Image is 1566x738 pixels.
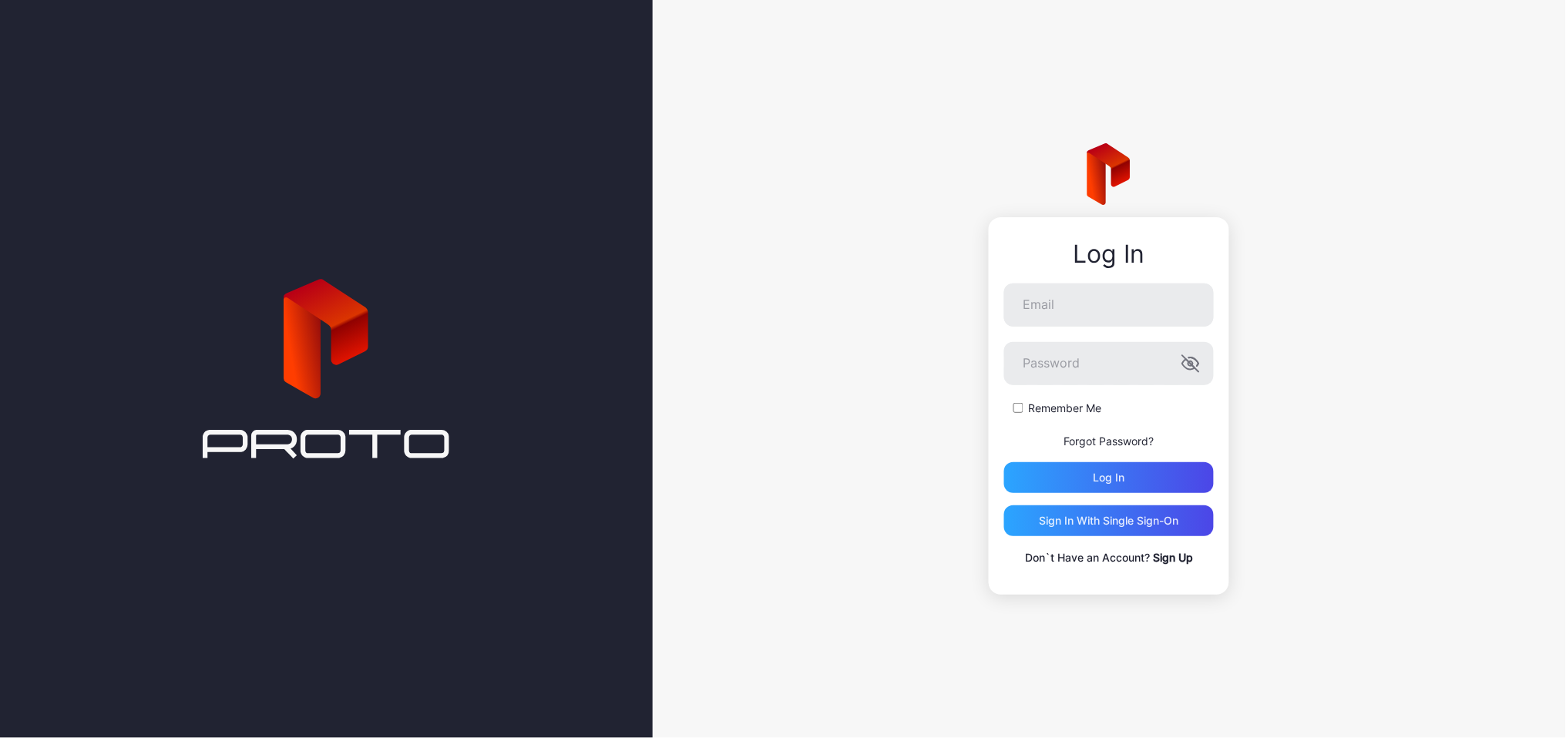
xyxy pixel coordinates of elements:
a: Forgot Password? [1064,434,1154,448]
input: Email [1004,283,1214,327]
button: Sign in With Single Sign-On [1004,505,1214,536]
button: Log in [1004,462,1214,493]
a: Sign Up [1153,551,1193,564]
button: Password [1181,354,1200,373]
div: Sign in With Single Sign-On [1040,515,1179,527]
div: Log In [1004,240,1214,268]
p: Don`t Have an Account? [1004,548,1214,567]
input: Password [1004,342,1214,385]
label: Remember Me [1028,401,1101,416]
div: Log in [1094,471,1125,484]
